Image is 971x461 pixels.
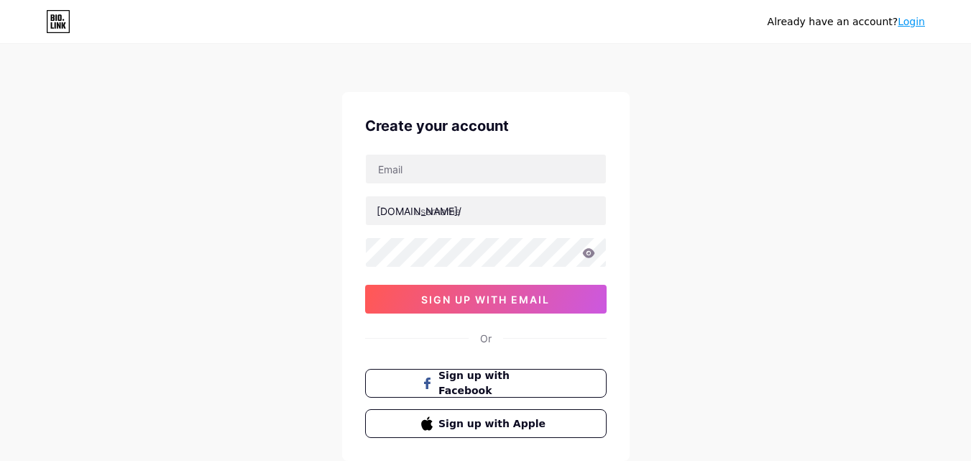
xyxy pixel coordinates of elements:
div: [DOMAIN_NAME]/ [377,204,461,219]
div: Already have an account? [768,14,925,29]
div: Or [480,331,492,346]
button: Sign up with Facebook [365,369,607,398]
span: sign up with email [421,293,550,306]
button: sign up with email [365,285,607,314]
input: Email [366,155,606,183]
button: Sign up with Apple [365,409,607,438]
a: Login [898,16,925,27]
input: username [366,196,606,225]
span: Sign up with Apple [438,416,550,432]
span: Sign up with Facebook [438,368,550,398]
div: Create your account [365,115,607,137]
